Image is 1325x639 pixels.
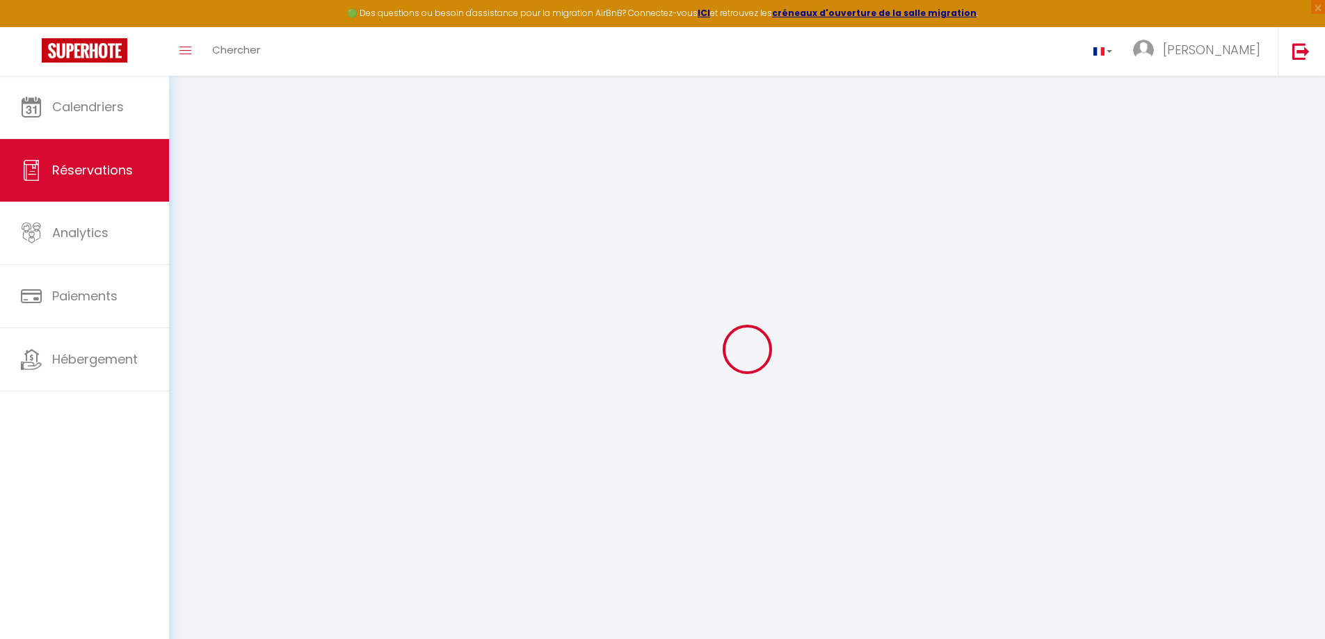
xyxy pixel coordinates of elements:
button: Ouvrir le widget de chat LiveChat [11,6,53,47]
span: Hébergement [52,350,138,368]
img: Super Booking [42,38,127,63]
span: Réservations [52,161,133,179]
span: Chercher [212,42,260,57]
span: Paiements [52,287,118,305]
a: Chercher [202,27,271,76]
img: logout [1292,42,1310,60]
img: ... [1133,40,1154,60]
span: [PERSON_NAME] [1163,41,1260,58]
a: ICI [698,7,710,19]
span: Analytics [52,224,109,241]
span: Calendriers [52,98,124,115]
a: ... [PERSON_NAME] [1123,27,1278,76]
a: créneaux d'ouverture de la salle migration [772,7,977,19]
